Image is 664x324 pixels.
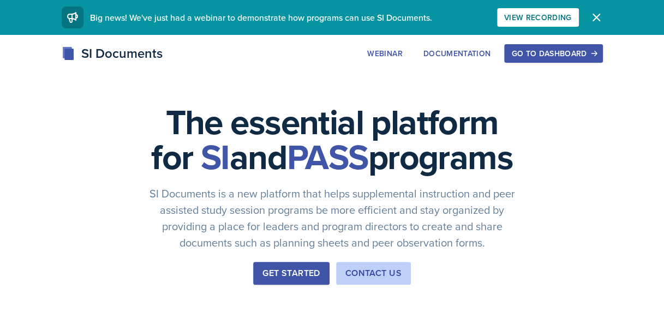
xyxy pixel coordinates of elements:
[497,8,579,27] button: View Recording
[336,262,411,285] button: Contact Us
[262,267,320,280] div: Get Started
[504,44,602,63] button: Go to Dashboard
[360,44,409,63] button: Webinar
[511,49,595,58] div: Go to Dashboard
[345,267,402,280] div: Contact Us
[90,11,432,23] span: Big news! We've just had a webinar to demonstrate how programs can use SI Documents.
[423,49,491,58] div: Documentation
[367,49,402,58] div: Webinar
[416,44,498,63] button: Documentation
[62,44,163,63] div: SI Documents
[253,262,329,285] button: Get Started
[504,13,572,22] div: View Recording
